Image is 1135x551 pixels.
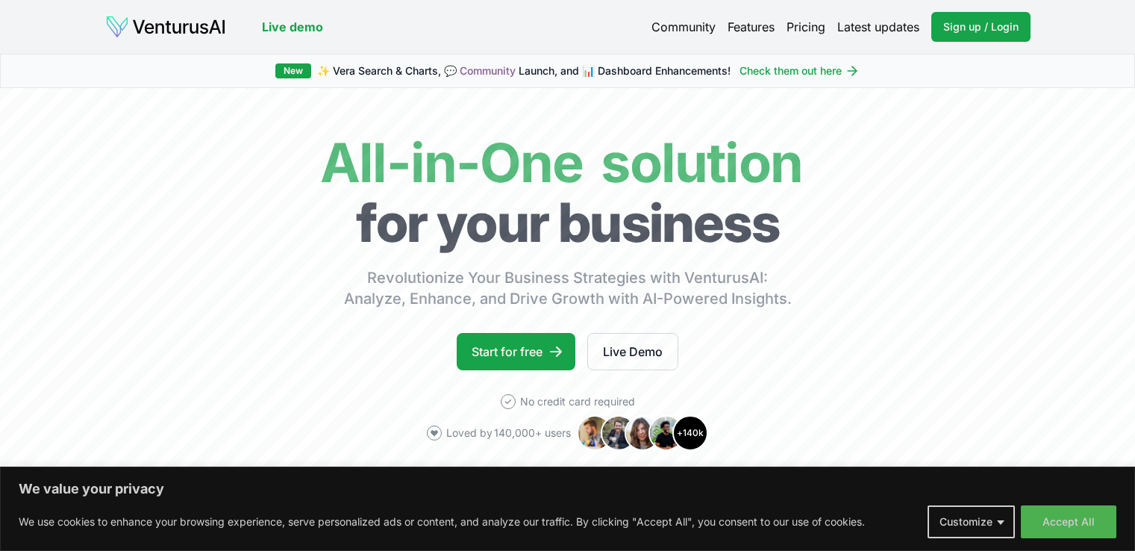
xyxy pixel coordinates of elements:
span: Sign up / Login [943,19,1019,34]
a: Pricing [787,18,825,36]
a: Features [728,18,775,36]
a: Live demo [262,18,323,36]
a: Community [651,18,716,36]
p: We value your privacy [19,480,1116,498]
img: Avatar 4 [648,415,684,451]
button: Accept All [1021,505,1116,538]
button: Customize [928,505,1015,538]
a: Sign up / Login [931,12,1031,42]
img: Avatar 3 [625,415,660,451]
a: Latest updates [837,18,919,36]
div: New [275,63,311,78]
p: We use cookies to enhance your browsing experience, serve personalized ads or content, and analyz... [19,513,865,531]
a: Live Demo [587,333,678,370]
a: Community [460,64,516,77]
span: ✨ Vera Search & Charts, 💬 Launch, and 📊 Dashboard Enhancements! [317,63,731,78]
a: Check them out here [740,63,860,78]
img: Avatar 2 [601,415,637,451]
img: Avatar 1 [577,415,613,451]
a: Start for free [457,333,575,370]
img: logo [105,15,226,39]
